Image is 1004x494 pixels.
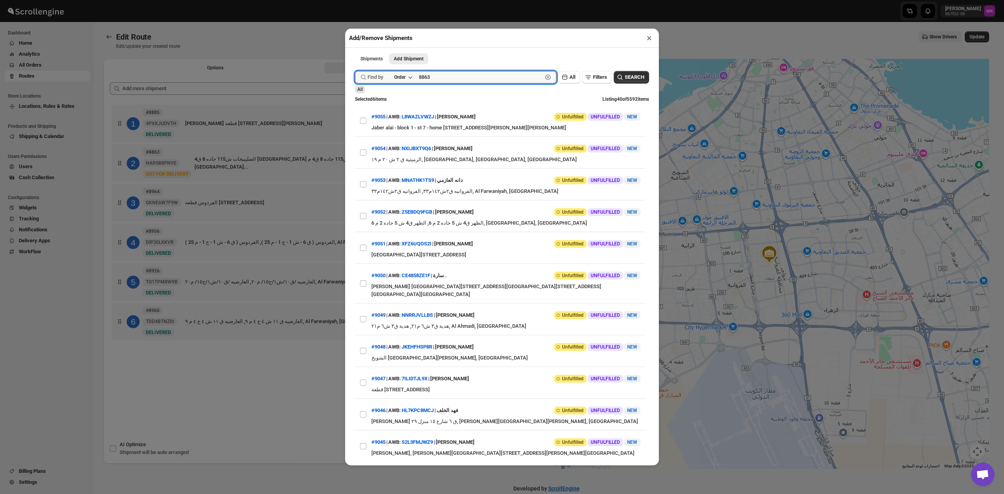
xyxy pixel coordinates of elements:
button: × [644,33,655,44]
button: 7ILIDTJL9X [402,376,427,381]
span: Unfulfilled [562,376,584,382]
div: Selected Shipments [104,76,543,392]
button: #9045 [371,439,386,445]
div: | | [371,237,473,251]
button: #9054 [371,145,386,151]
div: الرميثية ق ٢ ش ٢٠ م ١٩, [GEOGRAPHIC_DATA], [GEOGRAPHIC_DATA], [GEOGRAPHIC_DATA] [371,156,640,163]
div: | | [371,340,474,354]
span: Add Shipment [394,56,424,62]
span: UNFULFILLED [591,312,620,318]
span: NEW [627,114,637,120]
div: Jaber alai - block 1 - st 7 - home [STREET_ADDRESS][PERSON_NAME][PERSON_NAME] [371,124,640,132]
span: UNFULFILLED [591,114,620,120]
div: [PERSON_NAME] [GEOGRAPHIC_DATA][STREET_ADDRESS][GEOGRAPHIC_DATA][STREET_ADDRESS][GEOGRAPHIC_DATA]... [371,283,640,298]
span: Listing 40 of 5592 items [602,96,649,102]
span: Unfulfilled [562,145,584,152]
span: Unfulfilled [562,272,584,279]
button: #9047 [371,376,386,381]
div: [GEOGRAPHIC_DATA][STREET_ADDRESS] [371,251,640,259]
a: دردشة مفتوحة [971,463,995,486]
div: [PERSON_NAME] [430,372,469,386]
span: NEW [627,241,637,247]
span: AWB: [388,208,401,216]
span: AWB: [388,240,401,248]
span: AWB: [388,113,401,121]
button: #9053 [371,177,386,183]
span: UNFULFILLED [591,439,620,445]
div: [PERSON_NAME] ق ٦ شارع ١٥ منزل ٢٩, [PERSON_NAME][GEOGRAPHIC_DATA][PERSON_NAME], [GEOGRAPHIC_DATA] [371,418,640,425]
span: UNFULFILLED [591,241,620,247]
span: AWB: [388,375,401,383]
div: | | [371,372,469,386]
button: MNATHK1TS9 [402,177,434,183]
button: HL7KPC8MCJ [402,407,434,413]
button: CE4858ZE1F [402,272,430,278]
span: Unfulfilled [562,407,584,414]
button: Z5EBDQ9FGB [402,209,432,215]
button: #9051 [371,241,386,247]
button: SEARCH [614,71,649,84]
div: | | [371,110,476,124]
span: UNFULFILLED [591,145,620,152]
span: UNFULFILLED [591,376,620,382]
span: UNFULFILLED [591,209,620,215]
button: All [558,71,580,84]
div: | | [371,269,447,283]
span: Unfulfilled [562,312,584,318]
span: NEW [627,209,637,215]
div: | | [371,173,463,187]
div: | | [371,142,473,156]
div: [PERSON_NAME] [434,142,473,156]
div: [PERSON_NAME] [437,110,476,124]
div: | | [371,403,458,418]
span: Unfulfilled [562,209,584,215]
span: AWB: [388,438,401,446]
div: فهد الخلف [437,403,458,418]
div: [PERSON_NAME] [436,308,475,322]
div: [PERSON_NAME], [PERSON_NAME][GEOGRAPHIC_DATA][STREET_ADDRESS][PERSON_NAME][GEOGRAPHIC_DATA] [371,449,640,457]
span: NEW [627,440,637,445]
div: الشويخ [GEOGRAPHIC_DATA][PERSON_NAME], [GEOGRAPHIC_DATA] [371,354,640,362]
div: هدية ق٣ ش٦ م٢١, هدية ق٣ ش٦ م٢١, Al Ahmadi, [GEOGRAPHIC_DATA] [371,322,640,330]
button: #9055 [371,114,386,120]
span: NEW [627,273,637,278]
div: الفروانيه ق٢ش١٤٢م٣٣, الفروانيه ق٢ش١٤٢م٣٣, Al Farwaniyah, [GEOGRAPHIC_DATA] [371,187,640,195]
span: Unfulfilled [562,114,584,120]
button: S2L3FMJWZ9 [402,439,433,445]
span: AWB: [388,343,401,351]
div: دانه العازمي [437,173,463,187]
span: Unfulfilled [562,344,584,350]
button: L8WAZLVWZJ [402,114,434,120]
span: Filters [593,74,607,80]
span: NEW [627,344,637,350]
span: UNFULFILLED [591,272,620,279]
input: Enter value here [419,71,542,84]
button: NXIJBXT9Q6 [402,145,431,151]
span: All [569,74,575,80]
div: Order [394,74,406,80]
span: UNFULFILLED [591,177,620,183]
button: Filters [582,71,612,84]
span: Unfulfilled [562,241,584,247]
span: SEARCH [625,73,644,81]
button: #9049 [371,312,386,318]
span: Unfulfilled [562,439,584,445]
span: Selected 6 items [355,96,387,102]
div: | | [371,435,475,449]
h2: Add/Remove Shipments [349,34,413,42]
span: Shipments [360,56,383,62]
span: NEW [627,312,637,318]
div: [PERSON_NAME] [435,340,474,354]
span: AWB: [388,311,401,319]
button: #9052 [371,209,386,215]
button: JKEHFHSP8R [402,344,432,350]
button: XFZ6UQOS2I [402,241,431,247]
span: AWB: [388,272,401,280]
span: Find by [367,73,383,81]
button: #9046 [371,407,386,413]
div: الظهر ق4 ش 5 جاده 2 م 6, الظهر ق4 ش 5 جاده 2 م 6, [GEOGRAPHIC_DATA], [GEOGRAPHIC_DATA] [371,219,640,227]
span: NEW [627,178,637,183]
span: AWB: [388,176,401,184]
span: All [357,87,363,92]
div: | | [371,205,474,219]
